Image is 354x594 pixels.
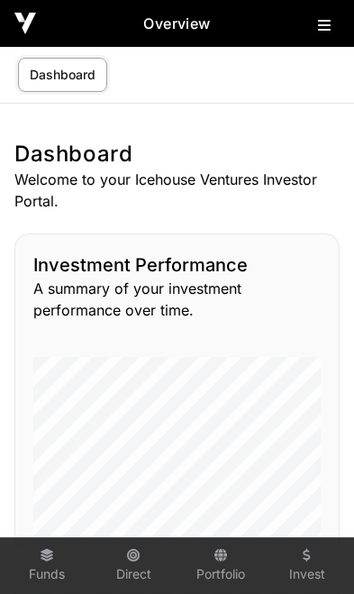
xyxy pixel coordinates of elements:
h1: Dashboard [14,140,340,169]
iframe: Chat Widget [264,507,354,594]
h2: Investment Performance [33,252,321,278]
img: Icehouse Ventures Logo [14,13,36,34]
p: A summary of your investment performance over time. [33,278,321,321]
a: Portfolio [185,542,257,590]
h2: Overview [36,13,318,34]
a: Funds [11,542,83,590]
p: Welcome to your Icehouse Ventures Investor Portal. [14,169,340,212]
a: Dashboard [18,58,107,92]
a: Direct [97,542,169,590]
